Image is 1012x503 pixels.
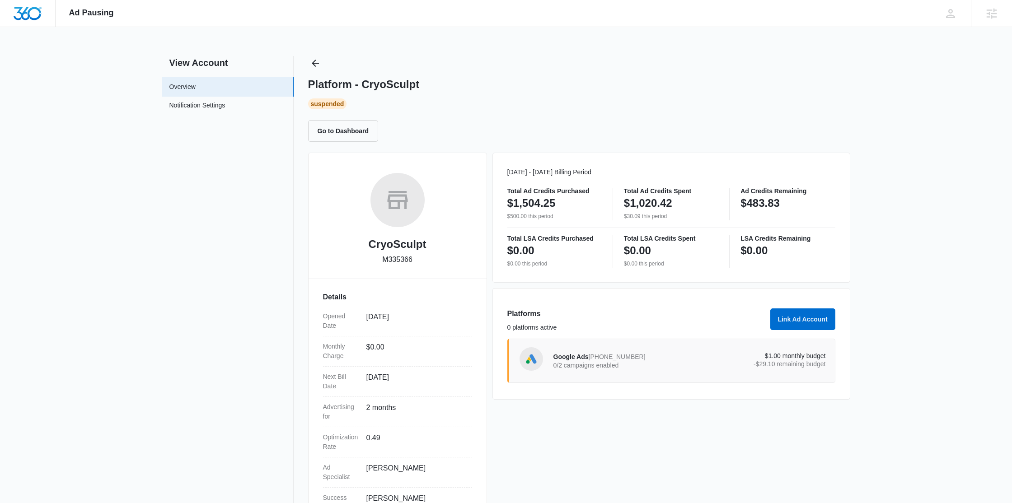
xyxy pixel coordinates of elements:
p: [DATE] - [DATE] Billing Period [507,168,835,177]
button: Link Ad Account [770,308,835,330]
div: Advertising for2 months [323,397,472,427]
dd: [DATE] [366,312,465,331]
p: $0.00 [624,243,651,258]
dt: Ad Specialist [323,463,359,482]
div: Ad Specialist[PERSON_NAME] [323,457,472,488]
p: Total LSA Credits Purchased [507,235,602,242]
p: M335366 [382,254,412,265]
dt: Monthly Charge [323,342,359,361]
dt: Next Bill Date [323,372,359,391]
dd: 2 months [366,402,465,421]
div: Opened Date[DATE] [323,306,472,336]
p: $0.00 this period [624,260,718,268]
span: Google Ads [553,353,589,360]
p: LSA Credits Remaining [740,235,835,242]
a: Notification Settings [169,101,225,112]
p: $500.00 this period [507,212,602,220]
p: $30.09 this period [624,212,718,220]
button: Go to Dashboard [308,120,379,142]
button: Back [308,56,323,70]
p: Ad Credits Remaining [740,188,835,194]
dd: [DATE] [366,372,465,391]
p: $0.00 [507,243,534,258]
a: Overview [169,82,196,92]
p: $0.00 [740,243,768,258]
div: Optimization Rate0.49 [323,427,472,457]
p: Total LSA Credits Spent [624,235,718,242]
p: $1,020.42 [624,196,672,210]
p: $1.00 monthly budget [689,353,826,359]
p: Total Ad Credits Spent [624,188,718,194]
h2: View Account [162,56,294,70]
a: Google AdsGoogle Ads[PHONE_NUMBER]0/2 campaigns enabled$1.00 monthly budget-$29.10 remaining budget [507,339,835,383]
p: Total Ad Credits Purchased [507,188,602,194]
p: -$29.10 remaining budget [689,361,826,367]
p: 0 platforms active [507,323,765,332]
dd: $0.00 [366,342,465,361]
span: [PHONE_NUMBER] [589,353,646,360]
div: Suspended [308,98,347,109]
p: $1,504.25 [507,196,556,210]
img: Google Ads [525,352,538,366]
h2: CryoSculpt [368,236,426,252]
dt: Optimization Rate [323,433,359,452]
p: 0/2 campaigns enabled [553,362,690,368]
p: $483.83 [740,196,780,210]
span: Ad Pausing [69,8,114,18]
h3: Platforms [507,308,765,319]
dt: Opened Date [323,312,359,331]
h1: Platform - CryoSculpt [308,78,420,91]
a: Go to Dashboard [308,127,384,135]
div: Next Bill Date[DATE] [323,367,472,397]
div: Monthly Charge$0.00 [323,336,472,367]
dd: [PERSON_NAME] [366,463,465,482]
h3: Details [323,292,472,303]
dd: 0.49 [366,433,465,452]
dt: Advertising for [323,402,359,421]
p: $0.00 this period [507,260,602,268]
